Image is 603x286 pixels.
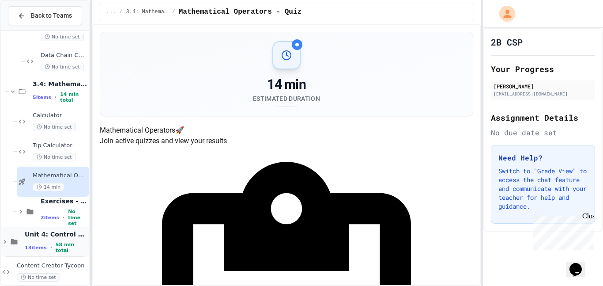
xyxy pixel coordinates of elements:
[253,94,320,103] div: Estimated Duration
[63,214,64,221] span: •
[60,92,87,103] span: 14 min total
[566,251,594,277] iframe: chat widget
[100,125,474,136] h4: Mathematical Operators 🚀
[494,91,592,97] div: [EMAIL_ADDRESS][DOMAIN_NAME]
[41,197,87,205] span: Exercises - Mathematical Operators
[33,172,87,179] span: Mathematical Operators - Quiz
[56,242,87,253] span: 58 min total
[50,244,52,251] span: •
[31,11,72,20] span: Back to Teams
[498,167,588,211] p: Switch to "Grade View" to access the chat feature and communicate with your teacher for help and ...
[41,63,84,71] span: No time set
[17,273,60,282] span: No time set
[41,33,84,41] span: No time set
[68,209,87,226] span: No time set
[8,6,82,25] button: Back to Teams
[491,63,595,75] h2: Your Progress
[33,142,87,149] span: Tip Calculator
[491,36,523,48] h1: 2B CSP
[491,111,595,124] h2: Assignment Details
[100,136,474,146] p: Join active quizzes and view your results
[25,245,47,251] span: 13 items
[41,215,59,221] span: 2 items
[4,4,61,56] div: Chat with us now!Close
[119,8,122,15] span: /
[498,153,588,163] h3: Need Help?
[55,94,57,101] span: •
[17,262,87,270] span: Content Creator Tycoon
[41,52,87,59] span: Data Chain Challenge
[106,8,116,15] span: ...
[253,76,320,92] div: 14 min
[126,8,169,15] span: 3.4: Mathematical Operators
[33,112,87,119] span: Calculator
[33,80,87,88] span: 3.4: Mathematical Operators
[172,8,175,15] span: /
[33,95,51,100] span: 5 items
[179,7,301,17] span: Mathematical Operators - Quiz
[490,4,517,24] div: My Account
[33,153,76,161] span: No time set
[530,212,594,250] iframe: chat widget
[33,123,76,131] span: No time set
[25,230,87,238] span: Unit 4: Control Structures
[494,82,592,90] div: [PERSON_NAME]
[33,183,64,191] span: 14 min
[491,127,595,138] div: No due date set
